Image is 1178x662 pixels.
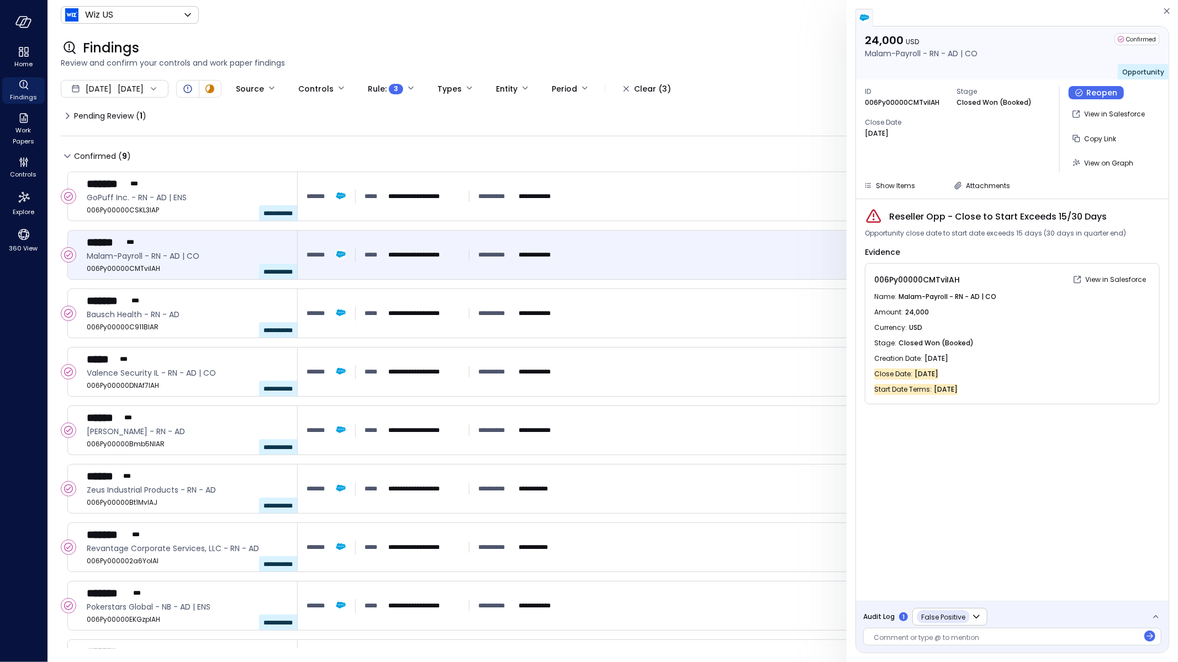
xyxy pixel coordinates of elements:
[876,181,915,190] span: Show Items
[865,47,978,60] p: Malam-Payroll - RN - AD | CO
[865,128,889,139] p: [DATE]
[874,322,909,333] span: Currency :
[61,481,76,496] div: Confirmed
[1069,153,1138,172] button: View on Graph
[87,425,288,437] span: Tweedy Browne - RN - AD
[10,169,37,180] span: Controls
[87,380,288,391] span: 006Py00000DNAf7IAH
[65,8,78,22] img: Icon
[74,107,146,125] span: Pending Review
[87,614,288,625] span: 006Py00000EKGzpIAH
[874,369,915,380] span: Close Date :
[61,540,76,555] div: Confirmed
[865,117,948,128] span: Close Date
[921,612,965,622] span: False Positive
[87,322,288,333] span: 006Py00000C911BIAR
[957,97,1032,108] p: Closed Won (Booked)
[1122,67,1164,77] span: Opportunity
[1070,273,1150,285] a: View in Salesforce
[1114,33,1160,45] div: Confirmed
[899,291,996,302] span: Malam-Payroll - RN - AD | CO
[85,8,113,22] p: Wiz US
[2,110,45,148] div: Work Papers
[61,598,76,613] div: Confirmed
[863,611,895,622] span: Audit Log
[61,189,76,204] div: Confirmed
[122,151,127,162] span: 9
[118,150,131,162] div: ( )
[1069,86,1124,99] button: Reopen
[83,39,139,57] span: Findings
[2,154,45,181] div: Controls
[368,79,403,98] div: Rule :
[1084,158,1133,168] span: View on Graph
[1085,274,1146,285] p: View in Salesforce
[966,181,1010,190] span: Attachments
[899,338,974,349] span: Closed Won (Booked)
[181,82,194,95] div: Open
[865,228,1126,239] span: Opportunity close date to start date exceeds 15 days (30 days in quarter end)
[298,79,334,98] div: Controls
[74,147,131,165] span: Confirmed
[13,206,34,217] span: Explore
[136,110,146,122] div: ( )
[925,353,948,364] span: [DATE]
[87,484,288,496] span: Zeus Industrial Products - RN - AD
[87,556,288,567] span: 006Py000002a6YoIAI
[934,384,958,395] span: [DATE]
[87,439,288,450] span: 006Py00000Bmb5NIAR
[87,601,288,613] span: Pokerstars Global - NB - AD | ENS
[61,423,76,438] div: Confirmed
[874,338,899,349] span: Stage :
[203,82,216,95] div: In Progress
[1069,129,1121,148] button: Copy Link
[1086,87,1117,99] span: Reopen
[874,307,905,318] span: Amount :
[10,92,37,103] span: Findings
[865,97,939,108] p: 006Py00000CMTviIAH
[87,497,288,508] span: 006Py00000Bt1MvIAJ
[906,37,919,46] span: USD
[1084,109,1145,120] p: View in Salesforce
[2,44,45,71] div: Home
[86,83,112,95] span: [DATE]
[14,58,33,70] span: Home
[2,188,45,218] div: Explore
[2,225,45,255] div: 360 View
[61,247,76,263] div: Confirmed
[889,210,1107,223] span: Reseller Opp - Close to Start Exceeds 15/30 Days
[87,250,288,262] span: Malam-Payroll - RN - AD | CO
[236,79,264,98] div: Source
[909,322,922,333] span: USD
[859,12,870,23] img: salesforce
[859,179,920,192] button: Show Items
[865,33,978,47] p: 24,000
[496,79,517,98] div: Entity
[394,83,398,94] span: 3
[957,86,1039,97] span: Stage
[437,79,462,98] div: Types
[874,384,934,395] span: Start Date Terms :
[905,307,929,318] span: 24,000
[1069,105,1149,124] button: View in Salesforce
[874,274,960,285] span: 006Py00000CMTviIAH
[87,308,288,321] span: Bausch Health - RN - AD
[634,82,671,96] div: Clear (3)
[61,364,76,380] div: Confirmed
[552,79,577,98] div: Period
[915,369,938,380] span: [DATE]
[61,306,76,321] div: Confirmed
[1070,270,1150,289] button: View in Salesforce
[2,77,45,104] div: Findings
[949,179,1015,192] button: Attachments
[7,125,40,147] span: Work Papers
[87,542,288,554] span: Revantage Corporate Services, LLC - RN - AD
[865,247,900,258] span: Evidence
[87,191,288,204] span: GoPuff Inc. - RN - AD | ENS
[874,353,925,364] span: Creation Date :
[9,243,38,254] span: 360 View
[87,205,288,216] span: 006Py00000CSKL3IAP
[614,79,680,98] button: Clear (3)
